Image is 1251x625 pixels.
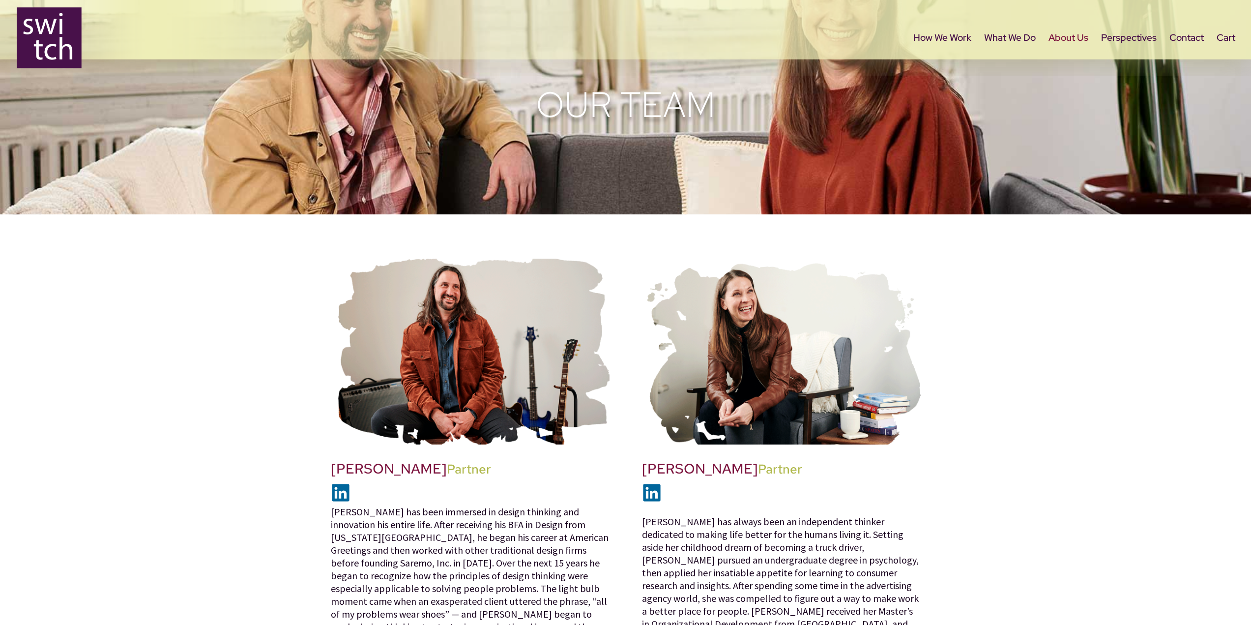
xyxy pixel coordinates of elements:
a: Contact [1169,34,1204,76]
a: Cart [1217,34,1235,76]
h2: [PERSON_NAME] [331,461,610,483]
h1: Our TEAM [331,84,921,131]
span: Partner [447,461,491,477]
span: Partner [758,461,802,477]
img: joe-bio-pic [331,259,610,445]
a: How We Work [913,34,971,76]
img: kathy-bio-pic [642,259,921,445]
a: What We Do [984,34,1036,76]
a: About Us [1048,34,1088,76]
h2: [PERSON_NAME] [642,461,921,483]
a: Perspectives [1101,34,1157,76]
